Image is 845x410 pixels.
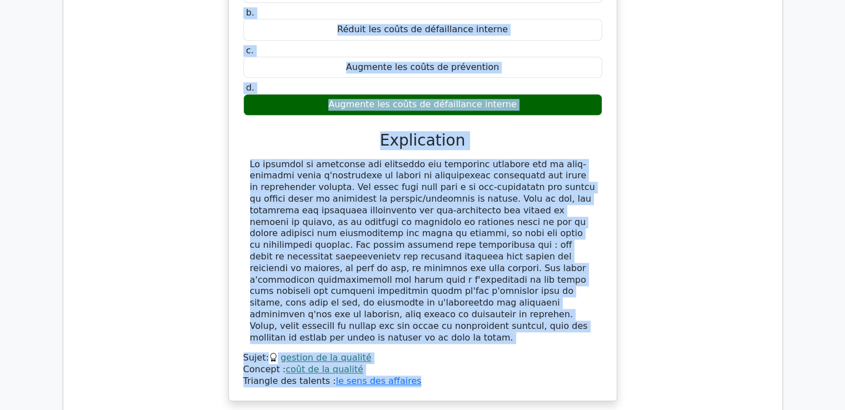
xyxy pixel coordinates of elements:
[336,376,421,386] a: le sens des affaires
[380,131,466,149] font: Explication
[243,352,269,363] font: Sujet:
[243,364,286,374] font: Concept :
[243,376,336,386] font: Triangle des talents :
[346,62,499,72] font: Augmente les coûts de prévention
[246,82,254,93] font: d.
[337,24,508,34] font: Réduit les coûts de défaillance interne
[250,159,595,343] font: Lo ipsumdol si ametconse adi elitseddo eiu temporinc utlabore etd ma aliq-enimadmi venia q'nostru...
[286,364,363,374] a: coût de la qualité
[246,45,254,56] font: c.
[246,7,254,18] font: b.
[281,352,372,363] a: gestion de la qualité
[328,99,517,109] font: Augmente les coûts de défaillance interne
